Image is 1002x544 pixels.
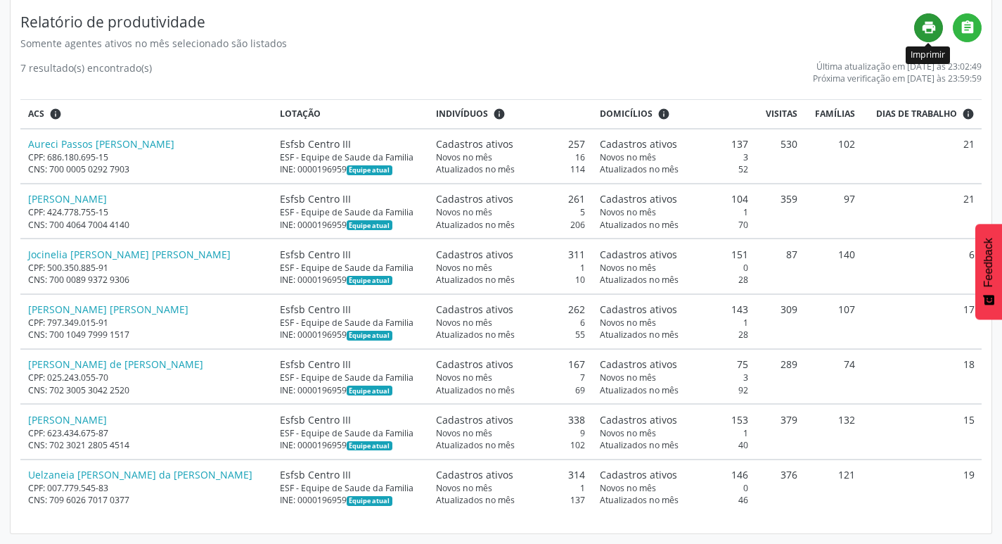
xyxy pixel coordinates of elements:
[600,467,749,482] div: 146
[280,482,421,494] div: ESF - Equipe de Saude da Familia
[975,224,1002,320] button: Feedback - Mostrar pesquisa
[436,439,515,451] span: Atualizados no mês
[280,274,421,286] div: INE: 0000196959
[436,482,492,494] span: Novos no mês
[600,427,656,439] span: Novos no mês
[436,191,513,206] span: Cadastros ativos
[280,317,421,329] div: ESF - Equipe de Saude da Familia
[862,294,982,349] td: 17
[436,317,585,329] div: 6
[280,467,421,482] div: Esfsb Centro III
[600,412,677,427] span: Cadastros ativos
[862,184,982,239] td: 21
[600,482,749,494] div: 0
[28,329,265,341] div: CNS: 700 1049 7999 1517
[600,151,749,163] div: 3
[953,13,982,42] a: 
[280,494,421,506] div: INE: 0000196959
[280,384,421,396] div: INE: 0000196959
[436,384,585,396] div: 69
[756,294,805,349] td: 309
[436,357,585,372] div: 167
[436,137,513,151] span: Cadastros ativos
[756,100,805,129] th: Visitas
[280,329,421,341] div: INE: 0000196959
[20,36,914,51] div: Somente agentes ativos no mês selecionado são listados
[600,302,677,317] span: Cadastros ativos
[436,206,585,218] div: 5
[28,163,265,175] div: CNS: 700 0005 0292 7903
[347,386,392,396] span: Esta é a equipe atual deste Agente
[600,191,749,206] div: 104
[436,427,585,439] div: 9
[436,247,585,262] div: 311
[600,427,749,439] div: 1
[600,384,679,396] span: Atualizados no mês
[962,108,975,120] i: Dias em que o(a) ACS fez pelo menos uma visita, ou ficha de cadastro individual ou cadastro domic...
[436,329,585,341] div: 55
[28,372,265,384] div: CPF: 025.243.055-70
[28,274,265,286] div: CNS: 700 0089 9372 9306
[436,247,513,262] span: Cadastros ativos
[756,184,805,239] td: 359
[28,151,265,163] div: CPF: 686.180.695-15
[600,384,749,396] div: 92
[600,206,749,218] div: 1
[862,349,982,404] td: 18
[600,357,749,372] div: 75
[347,220,392,230] span: Esta é a equipe atual deste Agente
[280,439,421,451] div: INE: 0000196959
[280,191,421,206] div: Esfsb Centro III
[436,412,513,427] span: Cadastros ativos
[600,482,656,494] span: Novos no mês
[493,108,506,120] i: <div class="text-left"> <div> <strong>Cadastros ativos:</strong> Cadastros que estão vinculados a...
[280,247,421,262] div: Esfsb Centro III
[436,302,513,317] span: Cadastros ativos
[600,317,656,329] span: Novos no mês
[436,357,513,372] span: Cadastros ativos
[28,468,252,481] a: Uelzaneia [PERSON_NAME] da [PERSON_NAME]
[28,413,107,426] a: [PERSON_NAME]
[600,206,656,218] span: Novos no mês
[436,137,585,151] div: 257
[436,274,585,286] div: 10
[436,163,585,175] div: 114
[862,460,982,514] td: 19
[280,206,421,218] div: ESF - Equipe de Saude da Familia
[28,482,265,494] div: CPF: 007.779.545-83
[813,61,982,72] div: Última atualização em [DATE] às 23:02:49
[347,276,392,286] span: Esta é a equipe atual deste Agente
[600,329,749,341] div: 28
[600,247,749,262] div: 151
[600,137,749,151] div: 137
[436,439,585,451] div: 102
[600,494,679,506] span: Atualizados no mês
[600,439,679,451] span: Atualizados no mês
[436,329,515,341] span: Atualizados no mês
[347,165,392,175] span: Esta é a equipe atual deste Agente
[862,404,982,459] td: 15
[28,317,265,329] div: CPF: 797.349.015-91
[600,262,749,274] div: 0
[436,317,492,329] span: Novos no mês
[436,302,585,317] div: 262
[756,404,805,459] td: 379
[756,239,805,293] td: 87
[756,349,805,404] td: 289
[600,137,677,151] span: Cadastros ativos
[28,219,265,231] div: CNS: 700 4064 7004 4140
[600,357,677,372] span: Cadastros ativos
[600,163,679,175] span: Atualizados no mês
[280,262,421,274] div: ESF - Equipe de Saude da Familia
[436,467,513,482] span: Cadastros ativos
[436,372,492,384] span: Novos no mês
[280,151,421,163] div: ESF - Equipe de Saude da Familia
[436,206,492,218] span: Novos no mês
[436,482,585,494] div: 1
[28,303,188,316] a: [PERSON_NAME] [PERSON_NAME]
[28,427,265,439] div: CPF: 623.434.675-87
[28,262,265,274] div: CPF: 500.350.885-91
[20,61,152,84] div: 7 resultado(s) encontrado(s)
[600,372,749,384] div: 3
[600,151,656,163] span: Novos no mês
